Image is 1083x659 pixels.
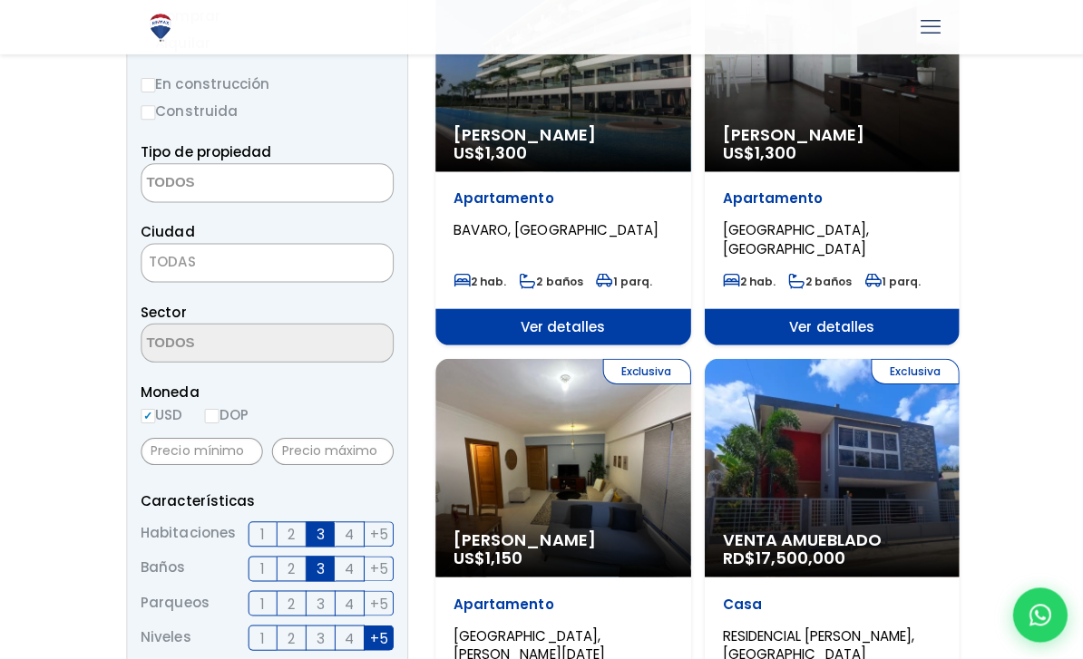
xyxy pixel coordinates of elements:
[141,222,194,241] span: Ciudad
[141,437,262,464] input: Precio mínimo
[149,251,195,270] span: TODAS
[141,105,155,120] input: Construida
[453,546,522,568] span: US$
[144,12,176,44] img: Logo de REMAX
[288,591,295,614] span: 2
[345,557,354,579] span: 4
[369,591,387,614] span: +5
[141,142,270,161] span: Tipo de propiedad
[141,520,235,546] span: Habitaciones
[141,402,182,425] label: USD
[141,408,155,422] input: USD
[863,273,919,288] span: 1 parq.
[721,530,940,548] span: Venta Amueblado
[316,522,324,545] span: 3
[141,73,393,95] label: En construcción
[721,546,844,568] span: RD$
[204,408,219,422] input: DOP
[345,625,354,648] span: 4
[703,308,958,344] span: Ver detalles
[594,273,650,288] span: 1 parq.
[484,141,526,164] span: 1,300
[260,557,265,579] span: 1
[345,591,354,614] span: 4
[453,220,657,239] span: BAVARO, [GEOGRAPHIC_DATA]
[141,243,393,282] span: TODAS
[753,141,795,164] span: 1,300
[316,591,324,614] span: 3
[271,437,393,464] input: Precio máximo
[453,594,671,612] p: Apartamento
[316,625,324,648] span: 3
[453,189,671,208] p: Apartamento
[869,358,957,383] span: Exclusiva
[754,546,844,568] span: 17,500,000
[141,164,317,203] textarea: Search
[484,546,522,568] span: 1,150
[141,248,392,274] span: TODAS
[345,522,354,545] span: 4
[141,589,209,615] span: Parqueos
[141,302,186,321] span: Sector
[141,624,190,649] span: Niveles
[453,273,505,288] span: 2 hab.
[260,625,265,648] span: 1
[453,126,671,144] span: [PERSON_NAME]
[721,141,795,164] span: US$
[288,557,295,579] span: 2
[721,126,940,144] span: [PERSON_NAME]
[141,78,155,92] input: En construcción
[721,273,774,288] span: 2 hab.
[204,402,248,425] label: DOP
[721,189,940,208] p: Apartamento
[369,557,387,579] span: +5
[721,220,867,257] span: [GEOGRAPHIC_DATA], [GEOGRAPHIC_DATA]
[786,273,850,288] span: 2 baños
[369,522,387,545] span: +5
[141,489,393,511] p: Características
[453,141,526,164] span: US$
[912,12,943,43] a: mobile menu
[141,100,393,122] label: Construida
[518,273,581,288] span: 2 baños
[316,557,324,579] span: 3
[141,324,317,363] textarea: Search
[260,522,265,545] span: 1
[434,308,689,344] span: Ver detalles
[260,591,265,614] span: 1
[453,530,671,548] span: [PERSON_NAME]
[141,555,185,580] span: Baños
[721,594,940,612] p: Casa
[288,522,295,545] span: 2
[369,625,387,648] span: +5
[288,625,295,648] span: 2
[601,358,689,383] span: Exclusiva
[141,380,393,402] span: Moneda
